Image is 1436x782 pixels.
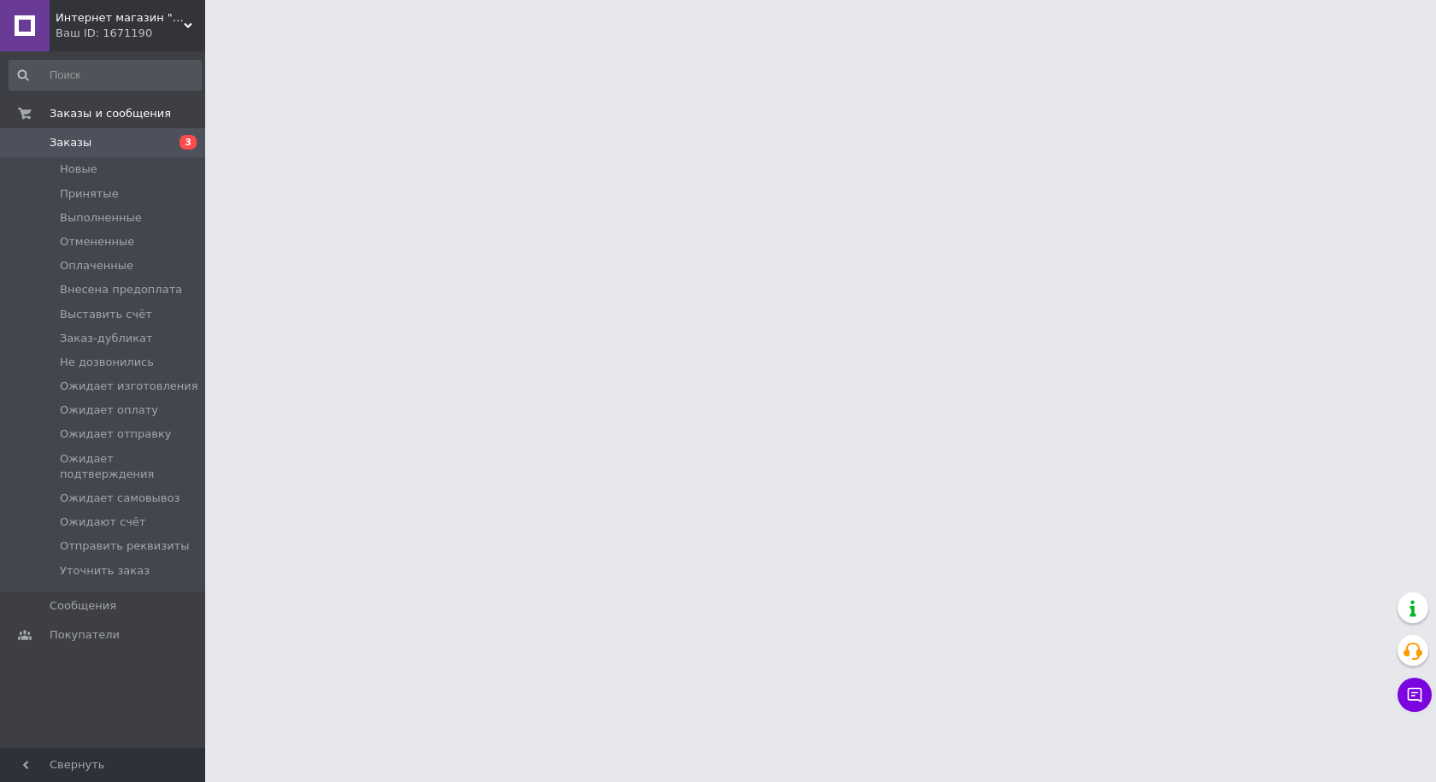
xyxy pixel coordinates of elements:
span: Ожидают счёт [60,514,145,530]
span: Ожидает отправку [60,426,172,442]
span: Сообщения [50,598,116,614]
span: Внесена предоплата [60,282,182,297]
span: Отмененные [60,234,134,250]
span: Заказ-дубликат [60,331,153,346]
span: Отправить реквизиты [60,538,189,554]
span: Покупатели [50,627,120,643]
span: Новые [60,162,97,177]
span: Уточнить заказ [60,563,150,579]
span: Заказы [50,135,91,150]
span: Ожидает самовывоз [60,491,179,506]
button: Чат с покупателем [1398,678,1432,712]
span: Ожидает оплату [60,403,158,418]
div: Ваш ID: 1671190 [56,26,205,41]
span: Принятые [60,186,119,202]
span: Выполненные [60,210,142,226]
span: 3 [179,135,197,150]
span: Заказы и сообщения [50,106,171,121]
span: Оплаченные [60,258,133,273]
span: Ожидает изготовления [60,379,197,394]
input: Поиск [9,60,202,91]
span: Выставить счёт [60,307,152,322]
span: Не дозвонились [60,355,154,370]
span: Интернет магазин "ЦОДНТИ" [56,10,184,26]
span: Ожидает подтверждения [60,451,200,482]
